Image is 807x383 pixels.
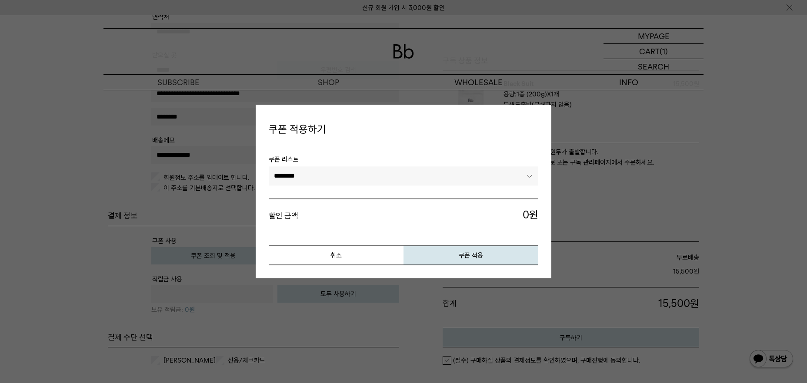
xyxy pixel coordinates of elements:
[269,154,538,166] span: 쿠폰 리스트
[269,211,298,220] strong: 할인 금액
[403,208,538,224] span: 원
[269,118,538,141] h4: 쿠폰 적용하기
[403,246,538,265] button: 쿠폰 적용
[523,208,529,222] span: 0
[269,246,403,265] button: 취소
